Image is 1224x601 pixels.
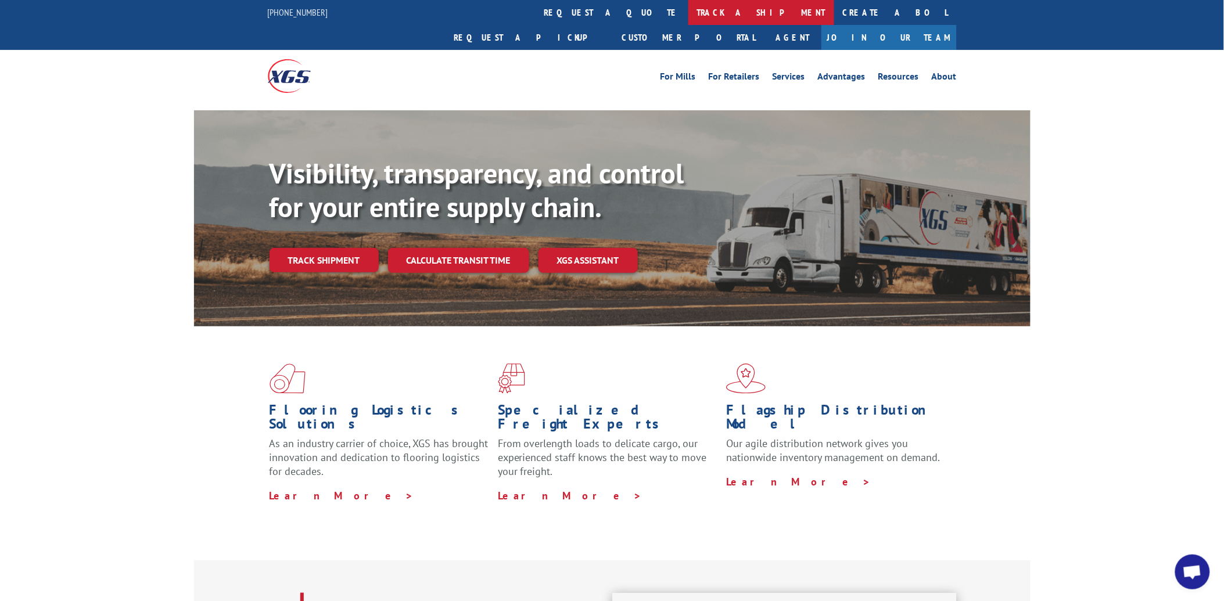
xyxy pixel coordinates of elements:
[498,403,717,437] h1: Specialized Freight Experts
[726,403,946,437] h1: Flagship Distribution Model
[878,72,919,85] a: Resources
[661,72,696,85] a: For Mills
[1175,555,1210,589] div: Open chat
[270,403,489,437] h1: Flooring Logistics Solutions
[726,437,940,464] span: Our agile distribution network gives you nationwide inventory management on demand.
[613,25,764,50] a: Customer Portal
[932,72,957,85] a: About
[446,25,613,50] a: Request a pickup
[709,72,760,85] a: For Retailers
[821,25,957,50] a: Join Our Team
[498,437,717,488] p: From overlength loads to delicate cargo, our experienced staff knows the best way to move your fr...
[268,6,328,18] a: [PHONE_NUMBER]
[270,248,379,272] a: Track shipment
[270,155,684,225] b: Visibility, transparency, and control for your entire supply chain.
[539,248,638,273] a: XGS ASSISTANT
[818,72,866,85] a: Advantages
[764,25,821,50] a: Agent
[773,72,805,85] a: Services
[498,364,525,394] img: xgs-icon-focused-on-flooring-red
[270,437,489,478] span: As an industry carrier of choice, XGS has brought innovation and dedication to flooring logistics...
[726,364,766,394] img: xgs-icon-flagship-distribution-model-red
[726,475,871,488] a: Learn More >
[270,364,306,394] img: xgs-icon-total-supply-chain-intelligence-red
[270,489,414,502] a: Learn More >
[498,489,642,502] a: Learn More >
[388,248,529,273] a: Calculate transit time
